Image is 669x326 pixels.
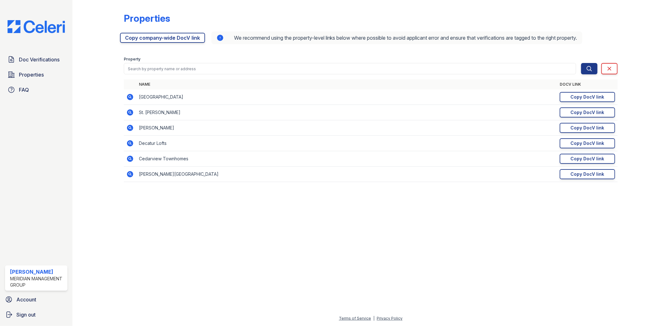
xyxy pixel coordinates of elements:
[560,138,615,148] a: Copy DocV link
[571,156,604,162] div: Copy DocV link
[136,120,557,136] td: [PERSON_NAME]
[5,83,67,96] a: FAQ
[560,92,615,102] a: Copy DocV link
[3,20,70,33] img: CE_Logo_Blue-a8612792a0a2168367f1c8372b55b34899dd931a85d93a1a3d3e32e68fde9ad4.png
[377,316,403,321] a: Privacy Policy
[373,316,375,321] div: |
[560,169,615,179] a: Copy DocV link
[3,308,70,321] a: Sign out
[571,125,604,131] div: Copy DocV link
[211,31,582,44] div: We recommend using the property-level links below where possible to avoid applicant error and ens...
[136,151,557,167] td: Cedarview Townhomes
[124,57,140,62] label: Property
[124,63,576,74] input: Search by property name or address
[124,13,170,24] div: Properties
[136,136,557,151] td: Decatur Lofts
[571,140,604,146] div: Copy DocV link
[136,79,557,89] th: Name
[557,79,618,89] th: DocV Link
[16,311,36,318] span: Sign out
[5,68,67,81] a: Properties
[3,293,70,306] a: Account
[136,105,557,120] td: St. [PERSON_NAME]
[560,107,615,117] a: Copy DocV link
[10,268,65,276] div: [PERSON_NAME]
[339,316,371,321] a: Terms of Service
[19,86,29,94] span: FAQ
[19,56,60,63] span: Doc Verifications
[16,296,36,303] span: Account
[19,71,44,78] span: Properties
[560,123,615,133] a: Copy DocV link
[560,154,615,164] a: Copy DocV link
[10,276,65,288] div: Meridian Management Group
[571,109,604,116] div: Copy DocV link
[136,167,557,182] td: [PERSON_NAME][GEOGRAPHIC_DATA]
[571,94,604,100] div: Copy DocV link
[120,33,205,43] a: Copy company-wide DocV link
[571,171,604,177] div: Copy DocV link
[5,53,67,66] a: Doc Verifications
[136,89,557,105] td: [GEOGRAPHIC_DATA]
